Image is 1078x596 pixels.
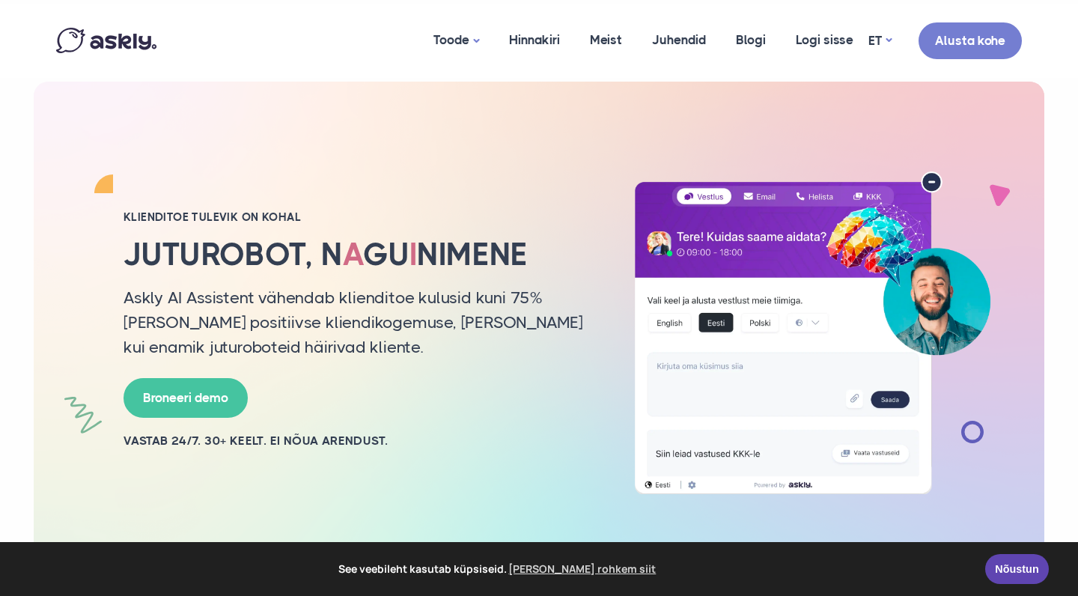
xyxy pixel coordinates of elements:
a: Nõustun [985,554,1049,584]
a: learn more about cookies [507,558,659,580]
a: Toode [418,4,494,78]
a: Juhendid [637,4,721,76]
a: Blogi [721,4,781,76]
p: Askly AI Assistent vähendab klienditoe kulusid kuni 75% [PERSON_NAME] positiivse kliendikogemuse,... [124,285,595,359]
a: Alusta kohe [919,22,1022,59]
img: Tehisintellekt [618,171,1007,495]
h2: Vastab 24/7. 30+ keelt. Ei nõua arendust. [124,433,595,449]
span: i [409,237,417,273]
a: Broneeri demo [124,378,248,418]
h1: Juturobot, n gu nimene [124,236,595,273]
a: Logi sisse [781,4,868,76]
a: Meist [575,4,637,76]
a: ET [868,30,892,52]
h2: Klienditoe tulevik on kohal [124,210,595,225]
span: a [343,237,363,273]
span: See veebileht kasutab küpsiseid. [22,558,975,580]
img: Askly [56,28,156,53]
a: Hinnakiri [494,4,575,76]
